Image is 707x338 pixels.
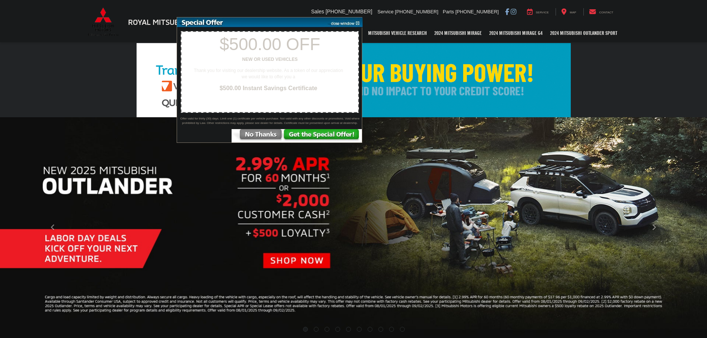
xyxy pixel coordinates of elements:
a: Service [521,8,554,16]
button: Click to view next picture. [601,132,707,323]
a: 2024 Mitsubishi Mirage G4 [485,24,546,42]
a: Instagram: Click to visit our Instagram page [511,9,516,14]
h1: $500.00 off [181,35,359,54]
span: Service [377,9,393,14]
img: Check Your Buying Power [137,43,571,117]
a: 2024 Mitsubishi Mirage [431,24,485,42]
li: Go to slide number 9. [389,327,394,332]
span: [PHONE_NUMBER] [395,9,438,14]
span: Sales [311,9,324,14]
img: Mitsubishi [86,7,120,36]
span: $500.00 Instant Savings Certificate [185,84,352,93]
img: No Thanks, Continue to Website [232,129,283,142]
li: Go to slide number 6. [357,327,361,332]
li: Go to slide number 8. [378,327,383,332]
span: [PHONE_NUMBER] [455,9,499,14]
span: Service [536,11,549,14]
span: Parts [443,9,454,14]
img: close window [325,17,363,27]
a: Contact [583,8,619,16]
li: Go to slide number 2. [314,327,319,332]
span: Map [570,11,576,14]
h3: New or Used Vehicles [181,57,359,62]
li: Go to slide number 1. [303,327,308,332]
span: Thank you for visiting our dealership website. As a token of our appreciation we would like to of... [189,68,348,80]
li: Go to slide number 10. [400,327,405,332]
img: Special Offer [177,17,325,27]
a: Mitsubishi Vehicle Research [364,24,431,42]
a: 2024 Mitsubishi Outlander SPORT [546,24,621,42]
span: Offer valid for thirty (30) days. Limit one (1) certificate per vehicle purchase. Not valid with ... [179,117,361,125]
a: Facebook: Click to visit our Facebook page [505,9,509,14]
span: [PHONE_NUMBER] [325,9,372,14]
img: Get the Special Offer [283,129,362,142]
span: Contact [599,11,613,14]
li: Go to slide number 7. [367,327,372,332]
h3: Royal Mitsubishi [128,18,193,26]
li: Go to slide number 5. [346,327,351,332]
li: Go to slide number 3. [325,327,330,332]
a: Map [556,8,582,16]
li: Go to slide number 4. [336,327,340,332]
